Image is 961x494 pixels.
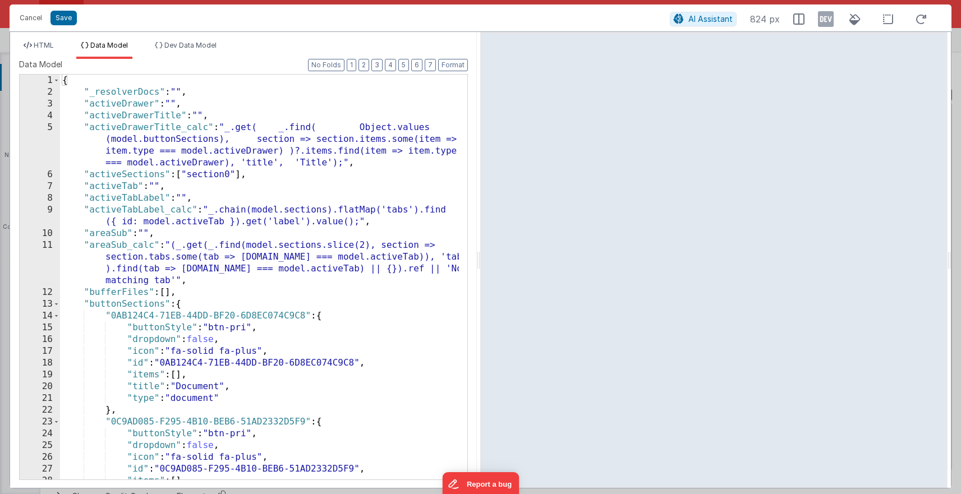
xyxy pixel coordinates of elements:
[670,12,737,26] button: AI Assistant
[750,12,780,26] span: 824 px
[347,59,356,71] button: 1
[688,14,733,24] span: AI Assistant
[20,440,60,451] div: 25
[20,393,60,404] div: 21
[385,59,396,71] button: 4
[20,192,60,204] div: 8
[34,41,54,49] span: HTML
[20,181,60,192] div: 7
[20,86,60,98] div: 2
[164,41,217,49] span: Dev Data Model
[20,428,60,440] div: 24
[20,463,60,475] div: 27
[90,41,128,49] span: Data Model
[20,98,60,110] div: 3
[20,404,60,416] div: 22
[398,59,409,71] button: 5
[20,110,60,122] div: 4
[20,369,60,381] div: 19
[20,169,60,181] div: 6
[20,322,60,334] div: 15
[20,228,60,239] div: 10
[371,59,383,71] button: 3
[411,59,422,71] button: 6
[20,451,60,463] div: 26
[308,59,344,71] button: No Folds
[20,416,60,428] div: 23
[20,122,60,169] div: 5
[20,310,60,322] div: 14
[20,357,60,369] div: 18
[438,59,468,71] button: Format
[20,75,60,86] div: 1
[20,298,60,310] div: 13
[20,239,60,287] div: 11
[20,287,60,298] div: 12
[20,204,60,228] div: 9
[425,59,436,71] button: 7
[20,334,60,345] div: 16
[358,59,369,71] button: 2
[20,475,60,487] div: 28
[50,11,77,25] button: Save
[19,59,62,70] span: Data Model
[14,10,48,26] button: Cancel
[20,381,60,393] div: 20
[20,345,60,357] div: 17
